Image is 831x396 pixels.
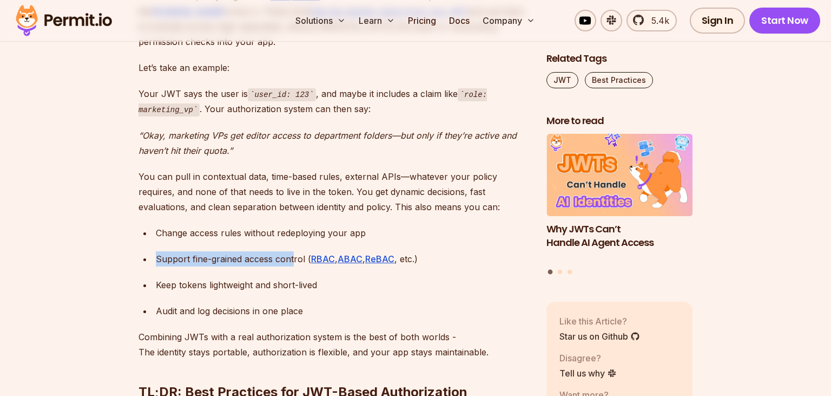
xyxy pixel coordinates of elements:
[404,10,440,31] a: Pricing
[690,8,746,34] a: Sign In
[445,10,474,31] a: Docs
[156,225,529,241] div: Change access rules without redeploying your app
[138,329,529,360] p: Combining JWTs with a real authorization system is the best of both worlds - The identity stays p...
[585,72,653,88] a: Best Practices
[156,303,529,319] div: Audit and log decisions in one place
[548,270,553,275] button: Go to slide 1
[138,169,529,215] p: You can pull in contextual data, time-based rules, external APIs—whatever your policy requires, a...
[138,86,529,117] p: Your JWT says the user is , and maybe it includes a claim like . Your authorization system can th...
[626,10,677,31] a: 5.4k
[559,315,640,328] p: Like this Article?
[248,88,316,101] code: user_id: 123
[478,10,539,31] button: Company
[645,14,669,27] span: 5.4k
[365,254,394,264] a: ReBAC
[546,114,692,128] h2: More to read
[546,223,692,250] h3: Why JWTs Can’t Handle AI Agent Access
[156,277,529,293] div: Keep tokens lightweight and short-lived
[546,72,578,88] a: JWT
[546,134,692,217] img: Why JWTs Can’t Handle AI Agent Access
[546,134,692,276] div: Posts
[558,270,562,274] button: Go to slide 2
[568,270,572,274] button: Go to slide 3
[311,254,335,264] a: RBAC
[749,8,820,34] a: Start Now
[546,52,692,66] h2: Related Tags
[546,134,692,263] li: 1 of 3
[559,367,617,380] a: Tell us why
[559,352,617,365] p: Disagree?
[138,60,529,75] p: Let’s take an example:
[338,254,362,264] a: ABAC
[11,2,117,39] img: Permit logo
[156,251,529,267] div: Support fine-grained access control ( , , , etc.)
[354,10,399,31] button: Learn
[546,134,692,263] a: Why JWTs Can’t Handle AI Agent AccessWhy JWTs Can’t Handle AI Agent Access
[138,130,517,156] em: “Okay, marketing VPs get editor access to department folders—but only if they’re active and haven...
[559,330,640,343] a: Star us on Github
[291,10,350,31] button: Solutions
